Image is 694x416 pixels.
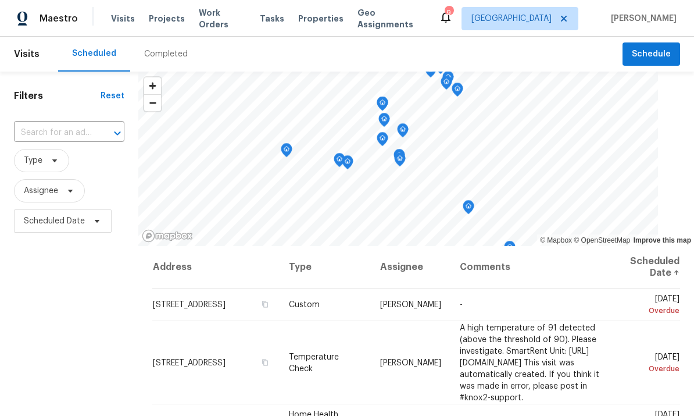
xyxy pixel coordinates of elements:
span: Schedule [632,47,671,62]
div: Reset [101,90,124,102]
span: Geo Assignments [357,7,425,30]
span: Visits [111,13,135,24]
span: Visits [14,41,40,67]
span: [STREET_ADDRESS] [153,358,226,367]
button: Schedule [623,42,680,66]
div: Map marker [452,83,463,101]
input: Search for an address... [14,124,92,142]
button: Zoom out [144,94,161,111]
a: Improve this map [634,236,691,244]
span: Maestro [40,13,78,24]
th: Scheduled Date ↑ [609,246,680,289]
th: Comments [450,246,609,289]
th: Address [152,246,280,289]
button: Open [109,125,126,141]
div: Map marker [393,149,405,167]
div: Map marker [397,123,409,141]
div: Map marker [377,97,388,115]
div: Map marker [342,155,353,173]
canvas: Map [138,72,658,246]
span: Custom [289,301,320,309]
div: Scheduled [72,48,116,59]
div: Map marker [425,63,437,81]
span: [GEOGRAPHIC_DATA] [471,13,552,24]
span: Properties [298,13,344,24]
button: Zoom in [144,77,161,94]
span: - [460,301,463,309]
span: Assignee [24,185,58,197]
div: 9 [445,7,453,19]
h1: Filters [14,90,101,102]
span: [PERSON_NAME] [380,301,441,309]
div: Completed [144,48,188,60]
span: [DATE] [618,295,679,317]
div: Map marker [463,200,474,218]
div: Overdue [618,305,679,317]
span: [PERSON_NAME] [380,358,441,367]
span: [STREET_ADDRESS] [153,301,226,309]
span: Type [24,155,42,166]
div: Map marker [504,241,516,259]
a: Mapbox [540,236,572,244]
span: Work Orders [199,7,246,30]
span: A high temperature of 91 detected (above the threshold of 90). Please investigate. SmartRent Unit... [460,323,599,401]
span: Temperature Check [289,353,339,372]
div: Map marker [378,113,390,131]
span: [DATE] [618,353,679,374]
th: Type [280,246,371,289]
button: Copy Address [260,357,270,367]
div: Map marker [281,143,292,161]
div: Map marker [377,132,388,150]
span: Zoom out [144,95,161,111]
a: Mapbox homepage [142,229,193,243]
span: [PERSON_NAME] [606,13,677,24]
span: Scheduled Date [24,215,85,227]
span: Tasks [260,15,284,23]
div: Map marker [334,153,345,171]
a: OpenStreetMap [574,236,630,244]
span: Projects [149,13,185,24]
button: Copy Address [260,299,270,310]
div: Map marker [394,152,406,170]
div: Map marker [441,76,452,94]
th: Assignee [371,246,450,289]
div: Overdue [618,362,679,374]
